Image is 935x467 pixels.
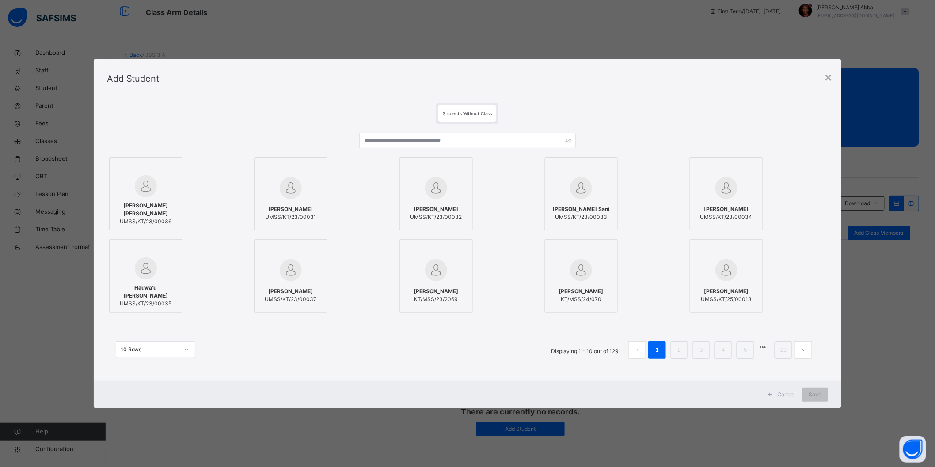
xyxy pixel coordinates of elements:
a: 13 [778,344,789,356]
button: prev page [628,341,646,359]
span: UMSS/KT/23/00033 [553,213,610,221]
span: UMSS/KT/23/00037 [265,295,317,303]
span: KT/MSS/24/070 [559,295,604,303]
a: 2 [675,344,684,356]
img: default.svg [135,257,157,279]
img: default.svg [280,259,302,281]
li: 1 [648,341,666,359]
span: [PERSON_NAME] [701,287,752,295]
span: KT/MSS/23/2069 [414,295,458,303]
img: default.svg [570,259,592,281]
span: UMSS/KT/23/00036 [114,218,178,226]
div: 10 Rows [121,346,179,354]
li: 向后 5 页 [756,341,769,354]
li: 2 [670,341,688,359]
span: [PERSON_NAME] [PERSON_NAME] [114,202,178,218]
a: 4 [719,344,728,356]
span: Add Student [107,73,160,84]
img: default.svg [715,259,737,281]
span: UMSS/KT/23/00031 [265,213,316,221]
img: default.svg [280,177,302,199]
span: Hauwa'u [PERSON_NAME] [114,284,178,300]
li: 13 [775,341,792,359]
a: 5 [741,344,750,356]
li: 3 [692,341,710,359]
span: [PERSON_NAME] [559,287,604,295]
div: × [824,68,832,86]
img: default.svg [425,259,447,281]
a: 1 [653,344,661,356]
span: UMSS/KT/23/00032 [410,213,462,221]
a: 3 [697,344,706,356]
img: default.svg [135,175,157,197]
span: Students Without Class [443,111,492,116]
li: 下一页 [794,341,812,359]
span: UMSS/KT/23/00035 [114,300,178,308]
img: default.svg [715,177,737,199]
span: [PERSON_NAME] Sani [553,205,610,213]
span: [PERSON_NAME] [265,287,317,295]
span: [PERSON_NAME] [414,287,458,295]
span: [PERSON_NAME] [700,205,753,213]
li: Displaying 1 - 10 out of 129 [544,341,625,359]
button: Open asap [900,436,926,463]
span: UMSS/KT/23/00034 [700,213,753,221]
img: default.svg [570,177,592,199]
button: next page [794,341,812,359]
span: UMSS/KT/25/00018 [701,295,752,303]
span: [PERSON_NAME] [265,205,316,213]
span: Save [809,391,821,399]
img: default.svg [425,177,447,199]
li: 5 [737,341,754,359]
span: Cancel [777,391,795,399]
span: [PERSON_NAME] [410,205,462,213]
li: 上一页 [628,341,646,359]
li: 4 [715,341,732,359]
